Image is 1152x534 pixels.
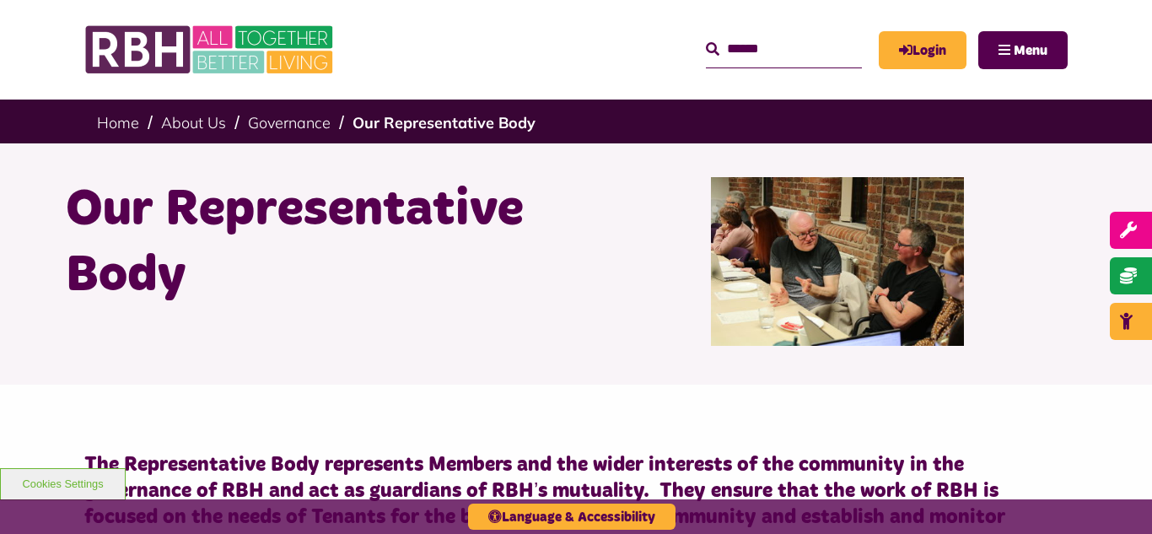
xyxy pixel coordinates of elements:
h1: Our Representative Body [66,177,563,309]
a: Our Representative Body [353,113,536,132]
button: Language & Accessibility [468,504,676,530]
img: RBH [84,17,337,83]
a: Home [97,113,139,132]
a: Governance [248,113,331,132]
a: MyRBH [879,31,966,69]
img: Rep Body [711,177,964,346]
button: Navigation [978,31,1068,69]
iframe: Netcall Web Assistant for live chat [1076,458,1152,534]
span: Menu [1014,44,1047,57]
a: About Us [161,113,226,132]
